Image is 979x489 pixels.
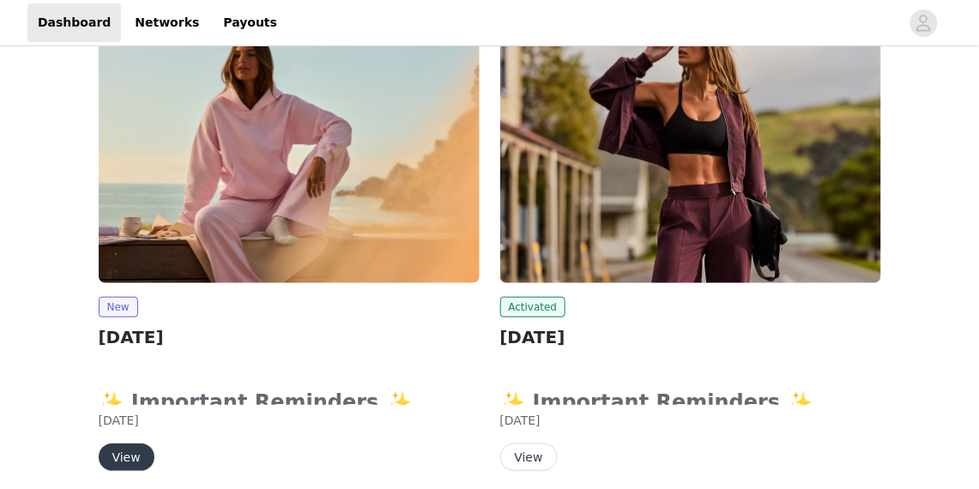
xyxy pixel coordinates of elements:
[500,390,825,414] strong: ✨ Important Reminders ✨
[500,324,881,350] h2: [DATE]
[500,297,566,317] span: Activated
[99,444,154,471] button: View
[124,3,209,42] a: Networks
[99,324,480,350] h2: [DATE]
[99,451,154,464] a: View
[99,297,138,317] span: New
[27,3,121,42] a: Dashboard
[500,444,558,471] button: View
[99,390,423,414] strong: ✨ Important Reminders ✨
[500,451,558,464] a: View
[500,414,541,427] span: [DATE]
[916,9,932,37] div: avatar
[99,414,139,427] span: [DATE]
[213,3,287,42] a: Payouts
